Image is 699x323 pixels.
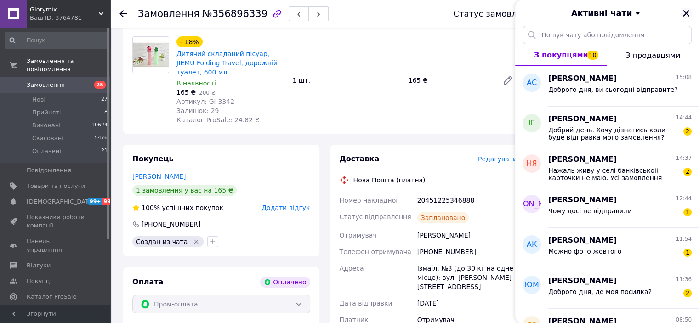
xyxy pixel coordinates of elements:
[176,98,234,105] span: Артикул: Gl-3342
[27,198,95,206] span: [DEMOGRAPHIC_DATA]
[340,213,411,221] span: Статус відправлення
[176,89,196,96] span: 165 ₴
[199,90,216,96] span: 200 ₴
[132,154,174,163] span: Покупець
[527,239,537,250] span: Ак
[515,107,699,147] button: ІГ[PERSON_NAME]14:44Добрий день. Хочу дізнатись коли буде відправка мого замовлення?2
[548,195,617,205] span: [PERSON_NAME]
[515,268,699,309] button: ЮМ[PERSON_NAME]11:36Доброго дня, де моя посилка?2
[133,37,169,73] img: Дитячий складаний пісуар, JIEMU Folding Travel, дорожній туалет, 600 мл
[95,134,108,142] span: 5476
[571,7,632,19] span: Активні чати
[351,176,428,185] div: Нова Пошта (платна)
[683,249,692,257] span: 1
[136,238,188,245] span: Создан из чата
[32,121,61,130] span: Виконані
[548,207,632,215] span: Чому досі не відправили
[415,227,519,244] div: [PERSON_NAME]
[515,44,607,66] button: З покупцями10
[683,289,692,297] span: 2
[405,74,495,87] div: 165 ₴
[32,108,61,117] span: Прийняті
[681,8,692,19] button: Закрити
[548,154,617,165] span: [PERSON_NAME]
[193,238,200,245] svg: Видалити мітку
[676,235,692,243] span: 11:54
[587,51,598,60] span: 10
[548,74,617,84] span: [PERSON_NAME]
[676,195,692,203] span: 12:44
[289,74,404,87] div: 1 шт.
[27,166,71,175] span: Повідомлення
[138,8,199,19] span: Замовлення
[87,198,102,205] span: 99+
[499,71,517,90] a: Редагувати
[501,199,563,210] span: [PERSON_NAME]
[676,276,692,283] span: 11:36
[548,167,679,181] span: Нажаль живу у селі банківськоіі карточки не маю. Усі замовлення замовляю наложним і забераю без п...
[541,7,673,19] button: Активні чати
[119,9,127,18] div: Повернутися назад
[417,212,469,223] div: Заплановано
[548,276,617,286] span: [PERSON_NAME]
[548,248,621,255] span: Можно фото жовтого
[415,244,519,260] div: [PHONE_NUMBER]
[27,237,85,254] span: Панель управління
[32,96,45,104] span: Нові
[27,213,85,230] span: Показники роботи компанії
[202,8,267,19] span: №356896339
[683,168,692,176] span: 2
[415,260,519,295] div: Ізмаїл, №3 (до 30 кг на одне місце): вул. [PERSON_NAME][STREET_ADDRESS]
[27,57,110,74] span: Замовлення та повідомлення
[176,36,203,47] div: - 18%
[27,277,51,285] span: Покупці
[548,114,617,125] span: [PERSON_NAME]
[27,81,65,89] span: Замовлення
[141,220,201,229] div: [PHONE_NUMBER]
[101,96,108,104] span: 27
[260,277,310,288] div: Оплачено
[5,32,108,49] input: Пошук
[524,280,539,290] span: ЮМ
[478,155,517,163] span: Редагувати
[527,78,537,88] span: АС
[101,147,108,155] span: 21
[515,66,699,107] button: АС[PERSON_NAME]15:08Доброго дня, ви сьогодні відправите?
[515,187,699,228] button: [PERSON_NAME][PERSON_NAME]12:44Чому досі не відправили1
[94,81,106,89] span: 25
[534,51,588,59] span: З покупцями
[27,182,85,190] span: Товари та послуги
[548,288,652,295] span: Доброго дня, де моя посилка?
[176,116,260,124] span: Каталог ProSale: 24.82 ₴
[340,265,364,272] span: Адреса
[515,228,699,268] button: Ак[PERSON_NAME]11:54Можно фото жовтого1
[340,197,398,204] span: Номер накладної
[32,147,61,155] span: Оплачені
[340,232,377,239] span: Отримувач
[676,74,692,81] span: 15:08
[683,208,692,216] span: 1
[132,185,237,196] div: 1 замовлення у вас на 165 ₴
[526,159,537,169] span: НЯ
[132,173,186,180] a: [PERSON_NAME]
[548,126,679,141] span: Добрий день. Хочу дізнатись коли буде відправка мого замовлення?
[523,26,692,44] input: Пошук чату або повідомлення
[30,14,110,22] div: Ваш ID: 3764781
[607,44,699,66] button: З продавцями
[548,235,617,246] span: [PERSON_NAME]
[176,79,216,87] span: В наявності
[453,9,538,18] div: Статус замовлення
[340,248,411,255] span: Телефон отримувача
[30,6,99,14] span: Glorymix
[32,134,63,142] span: Скасовані
[676,114,692,122] span: 14:44
[176,50,278,76] a: Дитячий складаний пісуар, JIEMU Folding Travel, дорожній туалет, 600 мл
[625,51,680,60] span: З продавцями
[515,147,699,187] button: НЯ[PERSON_NAME]14:37Нажаль живу у селі банківськоіі карточки не маю. Усі замовлення замовляю нало...
[27,293,76,301] span: Каталог ProSale
[132,203,223,212] div: успішних покупок
[415,295,519,312] div: [DATE]
[340,300,392,307] span: Дата відправки
[548,86,678,93] span: Доброго дня, ви сьогодні відправите?
[132,278,163,286] span: Оплата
